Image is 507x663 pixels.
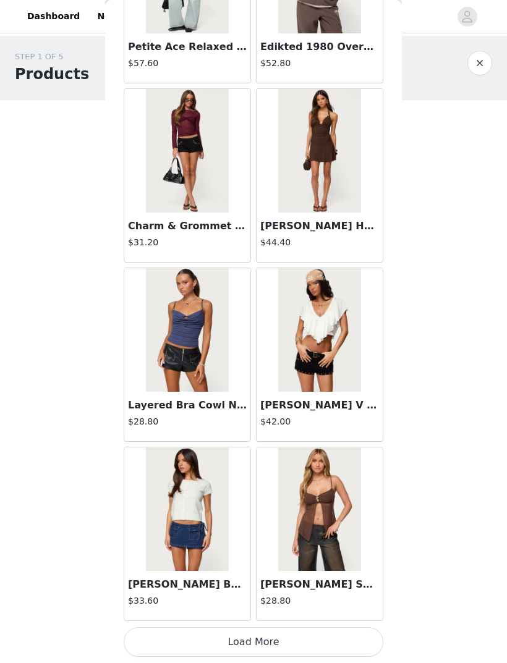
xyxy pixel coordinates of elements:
[146,447,228,571] img: Coreen Button Up Knit Top
[124,627,383,657] button: Load More
[260,594,379,607] h4: $28.80
[128,577,247,592] h3: [PERSON_NAME] Button Up Knit Top
[260,236,379,249] h4: $44.40
[128,57,247,70] h4: $57.60
[278,89,360,213] img: Rafaella Ruched Halter Mini Dress
[260,219,379,234] h3: [PERSON_NAME] Halter Mini Dress
[15,51,89,63] div: STEP 1 OF 5
[15,63,89,85] h1: Products
[260,398,379,413] h3: [PERSON_NAME] V Neck Top
[461,7,473,27] div: avatar
[20,2,87,30] a: Dashboard
[128,219,247,234] h3: Charm & Grommet Denim Shorts
[260,57,379,70] h4: $52.80
[278,268,360,392] img: Deena Ruffled V Neck Top
[146,89,228,213] img: Charm & Grommet Denim Shorts
[260,40,379,54] h3: Edikted 1980 Oversized Hoodie
[128,415,247,428] h4: $28.80
[146,268,228,392] img: Layered Bra Cowl Neck Top
[128,398,247,413] h3: Layered Bra Cowl Neck Top
[278,447,360,571] img: Reeve Split Front Sheer Mesh Top
[128,594,247,607] h4: $33.60
[90,2,151,30] a: Networks
[128,236,247,249] h4: $31.20
[128,40,247,54] h3: Petite Ace Relaxed Jeans
[260,577,379,592] h3: [PERSON_NAME] Split Front Sheer Mesh Top
[260,415,379,428] h4: $42.00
